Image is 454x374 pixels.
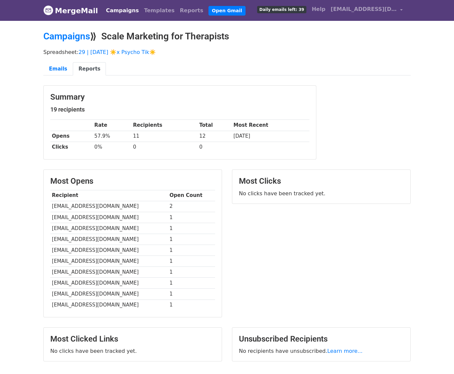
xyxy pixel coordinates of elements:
iframe: Chat Widget [421,342,454,374]
td: [EMAIL_ADDRESS][DOMAIN_NAME] [50,256,168,267]
td: [EMAIL_ADDRESS][DOMAIN_NAME] [50,234,168,245]
a: Campaigns [103,4,141,17]
td: [EMAIL_ADDRESS][DOMAIN_NAME] [50,245,168,256]
td: [EMAIL_ADDRESS][DOMAIN_NAME] [50,289,168,300]
td: 0% [93,142,131,153]
td: 1 [168,300,215,310]
img: MergeMail logo [43,5,53,15]
td: 1 [168,289,215,300]
td: 12 [198,131,232,142]
a: Campaigns [43,31,90,42]
p: Spreadsheet: [43,49,411,56]
h2: ⟫ Scale Marketing for Therapists [43,31,411,42]
a: Reports [177,4,206,17]
a: Daily emails left: 39 [254,3,309,16]
p: No clicks have been tracked yet. [239,190,404,197]
th: Rate [93,120,131,131]
td: 1 [168,212,215,223]
td: 1 [168,234,215,245]
td: 1 [168,278,215,289]
td: [EMAIL_ADDRESS][DOMAIN_NAME] [50,201,168,212]
td: 57.9% [93,131,131,142]
td: 1 [168,256,215,267]
p: No recipients have unsubscribed. [239,348,404,354]
th: Open Count [168,190,215,201]
td: 2 [168,201,215,212]
td: [EMAIL_ADDRESS][DOMAIN_NAME] [50,278,168,289]
a: Help [309,3,328,16]
th: Clicks [50,142,93,153]
td: 11 [131,131,198,142]
th: Total [198,120,232,131]
td: [EMAIL_ADDRESS][DOMAIN_NAME] [50,223,168,234]
td: [DATE] [232,131,309,142]
td: 0 [198,142,232,153]
a: MergeMail [43,4,98,18]
th: Most Recent [232,120,309,131]
th: Recipients [131,120,198,131]
th: Opens [50,131,93,142]
td: 1 [168,223,215,234]
span: Daily emails left: 39 [257,6,306,13]
a: Emails [43,62,73,76]
a: 29 | [DATE] ☀️x Psycho Tik☀️ [78,49,156,55]
td: 0 [131,142,198,153]
td: 1 [168,245,215,256]
h3: Most Opens [50,176,215,186]
td: [EMAIL_ADDRESS][DOMAIN_NAME] [50,300,168,310]
a: [EMAIL_ADDRESS][DOMAIN_NAME] [328,3,405,18]
th: Recipient [50,190,168,201]
h3: Unsubscribed Recipients [239,334,404,344]
span: [EMAIL_ADDRESS][DOMAIN_NAME] [331,5,397,13]
h3: Most Clicks [239,176,404,186]
a: Learn more... [327,348,363,354]
td: 1 [168,267,215,278]
a: Open Gmail [208,6,245,16]
h3: Most Clicked Links [50,334,215,344]
td: [EMAIL_ADDRESS][DOMAIN_NAME] [50,267,168,278]
a: Templates [141,4,177,17]
h3: Summary [50,92,309,102]
p: No clicks have been tracked yet. [50,348,215,354]
h5: 19 recipients [50,106,309,113]
td: [EMAIL_ADDRESS][DOMAIN_NAME] [50,212,168,223]
a: Reports [73,62,106,76]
